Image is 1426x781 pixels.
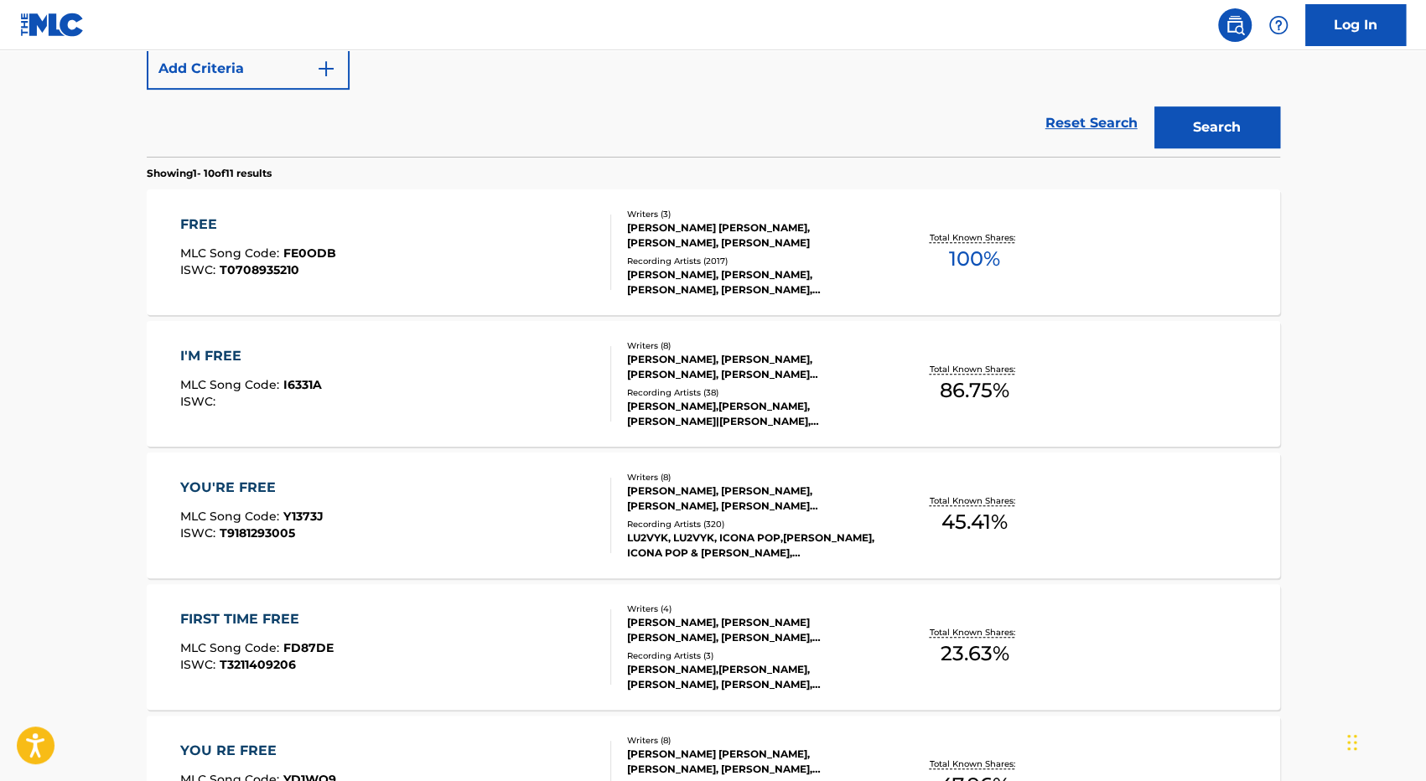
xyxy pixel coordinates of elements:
[180,657,220,672] span: ISWC :
[627,734,880,747] div: Writers ( 8 )
[283,377,322,392] span: I6331A
[940,375,1009,406] span: 86.75 %
[1347,717,1357,768] div: Drag
[949,244,1000,274] span: 100 %
[627,484,880,514] div: [PERSON_NAME], [PERSON_NAME], [PERSON_NAME], [PERSON_NAME] [PERSON_NAME] JOHAN [PERSON_NAME], [PE...
[627,747,880,777] div: [PERSON_NAME] [PERSON_NAME], [PERSON_NAME], [PERSON_NAME], [PERSON_NAME], [PERSON_NAME] JOHAN [PE...
[220,262,299,277] span: T0708935210
[316,59,336,79] img: 9d2ae6d4665cec9f34b9.svg
[180,478,324,498] div: YOU'RE FREE
[180,246,283,261] span: MLC Song Code :
[180,346,322,366] div: I'M FREE
[1225,15,1245,35] img: search
[627,518,880,530] div: Recording Artists ( 320 )
[930,758,1019,770] p: Total Known Shares:
[180,394,220,409] span: ISWC :
[1262,8,1295,42] div: Help
[147,584,1280,710] a: FIRST TIME FREEMLC Song Code:FD87DEISWC:T3211409206Writers (4)[PERSON_NAME], [PERSON_NAME] [PERSO...
[627,339,880,352] div: Writers ( 8 )
[283,640,334,655] span: FD87DE
[1342,701,1426,781] iframe: Chat Widget
[147,166,272,181] p: Showing 1 - 10 of 11 results
[1037,105,1146,142] a: Reset Search
[220,657,296,672] span: T3211409206
[940,639,1009,669] span: 23.63 %
[627,399,880,429] div: [PERSON_NAME],[PERSON_NAME], [PERSON_NAME]|[PERSON_NAME], [PERSON_NAME]|[PERSON_NAME], [PERSON_NA...
[180,741,336,761] div: YOU RE FREE
[180,640,283,655] span: MLC Song Code :
[941,507,1008,537] span: 45.41 %
[1218,8,1252,42] a: Public Search
[1268,15,1289,35] img: help
[283,509,324,524] span: Y1373J
[627,649,880,662] div: Recording Artists ( 3 )
[930,626,1019,639] p: Total Known Shares:
[627,352,880,382] div: [PERSON_NAME], [PERSON_NAME], [PERSON_NAME], [PERSON_NAME] [PERSON_NAME], [PERSON_NAME], [PERSON_...
[180,262,220,277] span: ISWC :
[930,231,1019,244] p: Total Known Shares:
[147,48,350,90] button: Add Criteria
[627,471,880,484] div: Writers ( 8 )
[627,386,880,399] div: Recording Artists ( 38 )
[627,530,880,561] div: LU2VYK, LU2VYK, ICONA POP,[PERSON_NAME], ICONA POP & [PERSON_NAME], [PERSON_NAME], ICONA POP
[627,267,880,297] div: [PERSON_NAME], [PERSON_NAME], [PERSON_NAME], [PERSON_NAME], [PERSON_NAME]
[627,615,880,645] div: [PERSON_NAME], [PERSON_NAME] [PERSON_NAME], [PERSON_NAME], [PERSON_NAME]
[180,377,283,392] span: MLC Song Code :
[1154,106,1280,148] button: Search
[930,363,1019,375] p: Total Known Shares:
[627,208,880,220] div: Writers ( 3 )
[147,321,1280,447] a: I'M FREEMLC Song Code:I6331AISWC:Writers (8)[PERSON_NAME], [PERSON_NAME], [PERSON_NAME], [PERSON_...
[627,255,880,267] div: Recording Artists ( 2017 )
[930,494,1019,507] p: Total Known Shares:
[147,189,1280,315] a: FREEMLC Song Code:FE0ODBISWC:T0708935210Writers (3)[PERSON_NAME] [PERSON_NAME], [PERSON_NAME], [P...
[627,603,880,615] div: Writers ( 4 )
[220,525,295,540] span: T9181293005
[627,220,880,251] div: [PERSON_NAME] [PERSON_NAME], [PERSON_NAME], [PERSON_NAME]
[180,509,283,524] span: MLC Song Code :
[180,609,334,629] div: FIRST TIME FREE
[627,662,880,692] div: [PERSON_NAME],[PERSON_NAME],[PERSON_NAME], [PERSON_NAME], [PERSON_NAME], [PERSON_NAME]! & [PERSON...
[283,246,336,261] span: FE0ODB
[20,13,85,37] img: MLC Logo
[180,215,336,235] div: FREE
[180,525,220,540] span: ISWC :
[1305,4,1406,46] a: Log In
[147,453,1280,578] a: YOU'RE FREEMLC Song Code:Y1373JISWC:T9181293005Writers (8)[PERSON_NAME], [PERSON_NAME], [PERSON_N...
